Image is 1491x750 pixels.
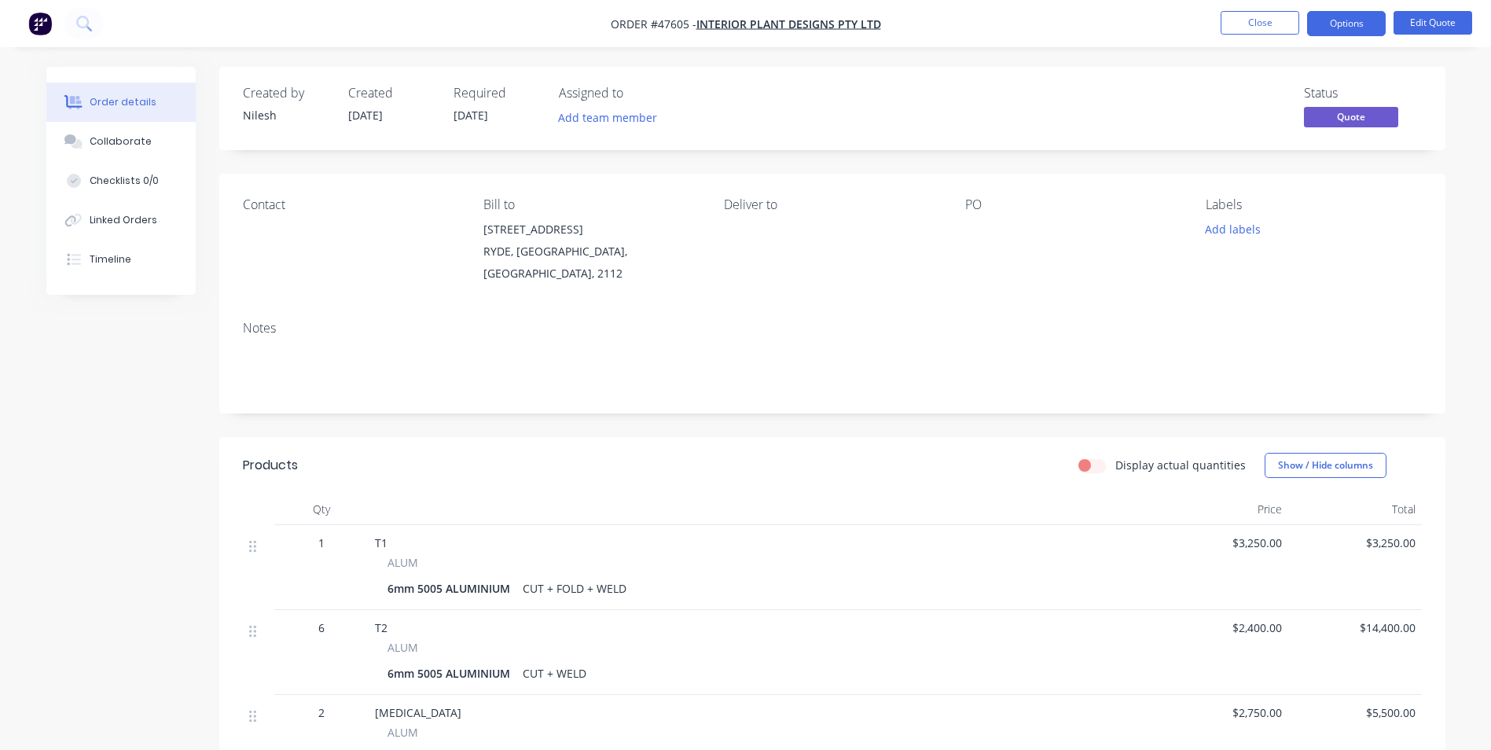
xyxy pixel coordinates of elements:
[375,705,461,720] span: [MEDICAL_DATA]
[90,252,131,267] div: Timeline
[243,321,1422,336] div: Notes
[90,95,156,109] div: Order details
[1394,11,1472,35] button: Edit Quote
[1304,86,1422,101] div: Status
[483,219,699,285] div: [STREET_ADDRESS]RYDE, [GEOGRAPHIC_DATA], [GEOGRAPHIC_DATA], 2112
[724,197,939,212] div: Deliver to
[348,108,383,123] span: [DATE]
[46,122,196,161] button: Collaborate
[696,17,881,31] a: INTERIOR PLANT DESIGNS PTY LTD
[965,197,1181,212] div: PO
[611,17,696,31] span: Order #47605 -
[90,174,159,188] div: Checklists 0/0
[1197,219,1269,240] button: Add labels
[1304,107,1398,127] span: Quote
[318,704,325,721] span: 2
[46,200,196,240] button: Linked Orders
[46,161,196,200] button: Checklists 0/0
[348,86,435,101] div: Created
[46,240,196,279] button: Timeline
[516,577,633,600] div: CUT + FOLD + WELD
[243,197,458,212] div: Contact
[387,724,418,741] span: ALUM
[1307,11,1386,36] button: Options
[375,535,387,550] span: T1
[1295,535,1416,551] span: $3,250.00
[318,619,325,636] span: 6
[1155,494,1288,525] div: Price
[1295,619,1416,636] span: $14,400.00
[90,213,157,227] div: Linked Orders
[387,577,516,600] div: 6mm 5005 ALUMINIUM
[1161,535,1282,551] span: $3,250.00
[28,12,52,35] img: Factory
[516,662,593,685] div: CUT + WELD
[243,86,329,101] div: Created by
[1115,457,1246,473] label: Display actual quantities
[483,197,699,212] div: Bill to
[375,620,387,635] span: T2
[1161,704,1282,721] span: $2,750.00
[90,134,152,149] div: Collaborate
[243,456,298,475] div: Products
[454,108,488,123] span: [DATE]
[549,107,665,128] button: Add team member
[243,107,329,123] div: Nilesh
[274,494,369,525] div: Qty
[387,662,516,685] div: 6mm 5005 ALUMINIUM
[483,219,699,241] div: [STREET_ADDRESS]
[559,86,716,101] div: Assigned to
[1295,704,1416,721] span: $5,500.00
[559,107,666,128] button: Add team member
[387,554,418,571] span: ALUM
[483,241,699,285] div: RYDE, [GEOGRAPHIC_DATA], [GEOGRAPHIC_DATA], 2112
[454,86,540,101] div: Required
[387,639,418,656] span: ALUM
[1221,11,1299,35] button: Close
[1206,197,1421,212] div: Labels
[1161,619,1282,636] span: $2,400.00
[318,535,325,551] span: 1
[1288,494,1422,525] div: Total
[1265,453,1386,478] button: Show / Hide columns
[46,83,196,122] button: Order details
